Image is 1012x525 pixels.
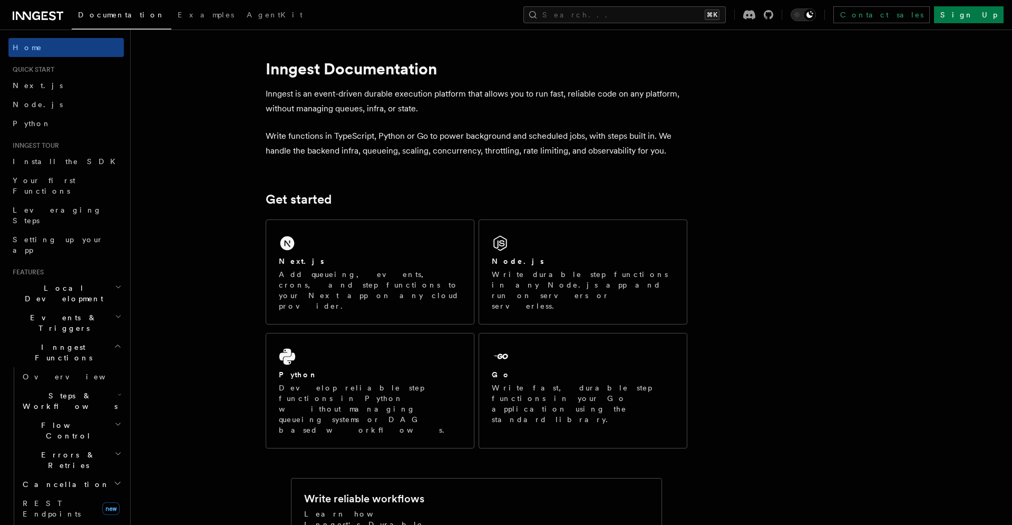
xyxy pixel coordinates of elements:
a: AgentKit [240,3,309,28]
h1: Inngest Documentation [266,59,687,78]
span: new [102,502,120,515]
button: Flow Control [18,416,124,445]
button: Search...⌘K [523,6,726,23]
a: Next.jsAdd queueing, events, crons, and step functions to your Next app on any cloud provider. [266,219,474,324]
h2: Go [492,369,511,380]
a: Get started [266,192,332,207]
span: Setting up your app [13,235,103,254]
a: Python [8,114,124,133]
p: Write durable step functions in any Node.js app and run on servers or serverless. [492,269,674,311]
span: Next.js [13,81,63,90]
span: AgentKit [247,11,303,19]
a: Contact sales [833,6,930,23]
h2: Next.js [279,256,324,266]
span: Install the SDK [13,157,122,166]
a: Examples [171,3,240,28]
p: Write functions in TypeScript, Python or Go to power background and scheduled jobs, with steps bu... [266,129,687,158]
p: Inngest is an event-driven durable execution platform that allows you to run fast, reliable code ... [266,87,687,116]
a: Sign Up [934,6,1004,23]
span: Leveraging Steps [13,206,102,225]
span: Cancellation [18,479,110,490]
p: Add queueing, events, crons, and step functions to your Next app on any cloud provider. [279,269,461,311]
span: Python [13,119,51,128]
span: Inngest tour [8,141,59,150]
span: Node.js [13,100,63,109]
a: Leveraging Steps [8,201,124,230]
button: Cancellation [18,475,124,494]
button: Inngest Functions [8,338,124,367]
a: Overview [18,367,124,386]
a: Home [8,38,124,57]
button: Steps & Workflows [18,386,124,416]
a: Node.js [8,95,124,114]
button: Errors & Retries [18,445,124,475]
a: Your first Functions [8,171,124,201]
h2: Write reliable workflows [304,491,424,506]
a: Node.jsWrite durable step functions in any Node.js app and run on servers or serverless. [479,219,687,324]
a: Setting up your app [8,230,124,260]
span: Overview [23,373,131,381]
a: Documentation [72,3,171,30]
span: Features [8,268,44,276]
span: Quick start [8,65,54,74]
h2: Node.js [492,256,544,266]
span: Examples [178,11,234,19]
button: Local Development [8,279,124,308]
span: Steps & Workflows [18,390,118,412]
button: Events & Triggers [8,308,124,338]
span: Your first Functions [13,176,75,195]
a: GoWrite fast, durable step functions in your Go application using the standard library. [479,333,687,448]
span: Local Development [8,283,115,304]
span: Home [13,42,42,53]
a: PythonDevelop reliable step functions in Python without managing queueing systems or DAG based wo... [266,333,474,448]
span: Events & Triggers [8,312,115,333]
kbd: ⌘K [705,9,719,20]
h2: Python [279,369,318,380]
span: Inngest Functions [8,342,114,363]
a: REST Endpointsnew [18,494,124,523]
span: Documentation [78,11,165,19]
a: Install the SDK [8,152,124,171]
p: Develop reliable step functions in Python without managing queueing systems or DAG based workflows. [279,383,461,435]
a: Next.js [8,76,124,95]
span: REST Endpoints [23,499,81,518]
span: Flow Control [18,420,114,441]
span: Errors & Retries [18,450,114,471]
p: Write fast, durable step functions in your Go application using the standard library. [492,383,674,425]
button: Toggle dark mode [791,8,816,21]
